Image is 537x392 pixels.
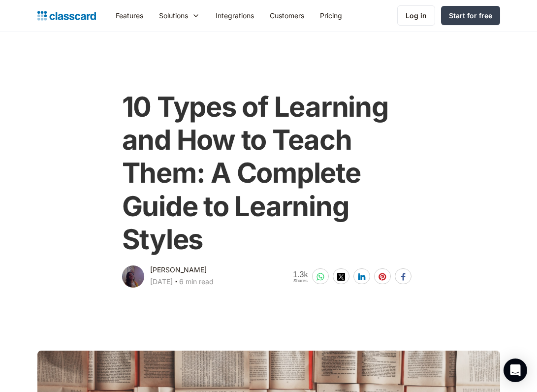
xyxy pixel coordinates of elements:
img: linkedin-white sharing button [358,273,366,281]
a: Log in [397,5,435,26]
div: Log in [406,10,427,21]
div: ‧ [173,276,179,290]
img: twitter-white sharing button [337,273,345,281]
div: [PERSON_NAME] [150,264,207,276]
div: Open Intercom Messenger [504,359,527,382]
div: Solutions [159,10,188,21]
div: Solutions [151,4,208,27]
img: facebook-white sharing button [399,273,407,281]
a: home [37,9,96,23]
a: Pricing [312,4,350,27]
a: Customers [262,4,312,27]
a: Start for free [441,6,500,25]
a: Integrations [208,4,262,27]
div: 6 min read [179,276,214,288]
div: Start for free [449,10,492,21]
img: whatsapp-white sharing button [316,273,324,281]
h1: 10 Types of Learning and How to Teach Them: A Complete Guide to Learning Styles [122,91,415,256]
div: [DATE] [150,276,173,288]
a: Features [108,4,151,27]
img: pinterest-white sharing button [379,273,386,281]
span: 1.3k [293,270,308,279]
span: Shares [293,279,308,283]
